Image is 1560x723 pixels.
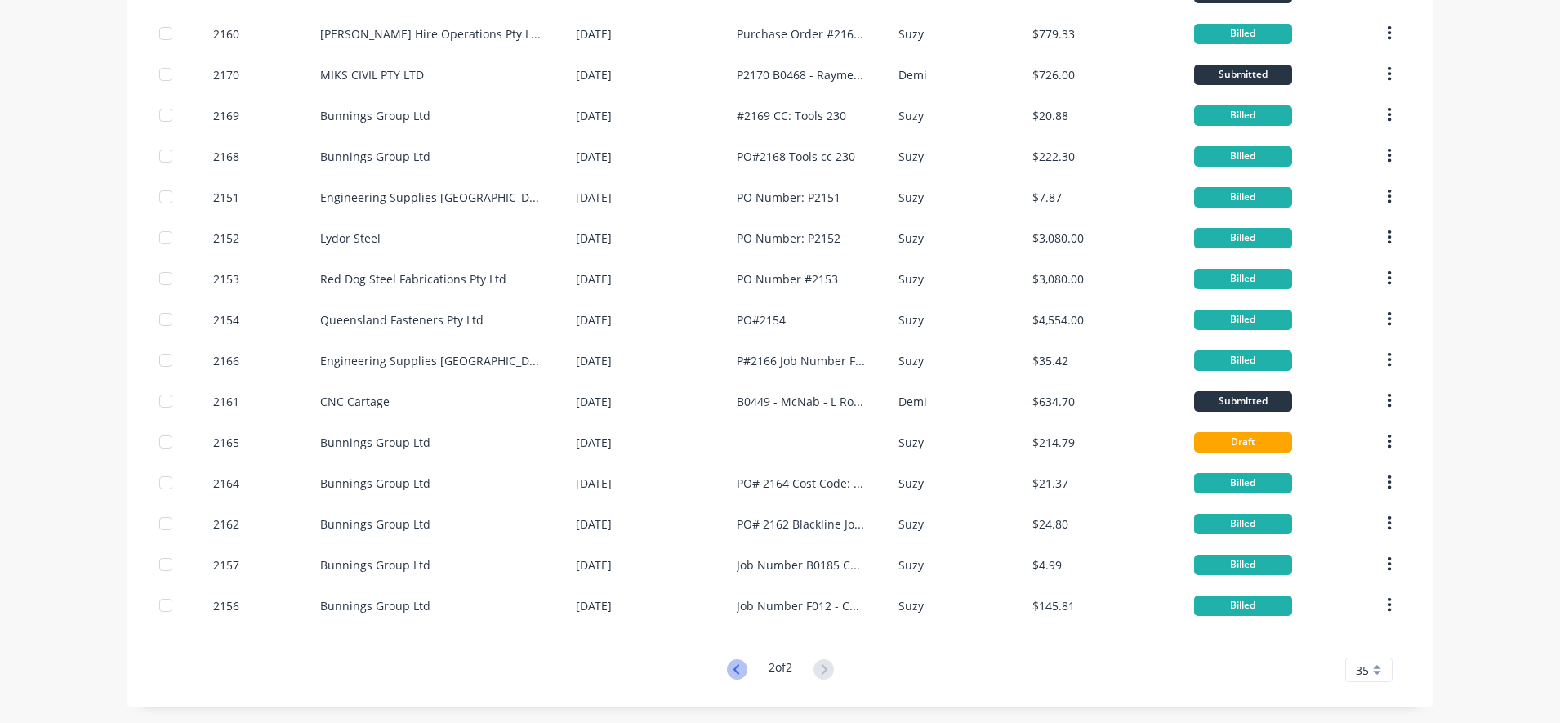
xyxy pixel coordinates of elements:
div: $145.81 [1032,597,1075,614]
div: Engineering Supplies [GEOGRAPHIC_DATA] [320,189,543,206]
div: Suzy [898,597,924,614]
div: [DATE] [576,597,612,614]
div: B0449 - McNab - L Roof Trusses - Stack 10B [737,393,865,410]
div: 2156 [213,597,239,614]
div: PO# 2164 Cost Code: Tools [737,475,865,492]
div: Suzy [898,434,924,451]
div: $634.70 [1032,393,1075,410]
div: 2168 [213,148,239,165]
div: Suzy [898,25,924,42]
div: $222.30 [1032,148,1075,165]
div: PO Number: P2152 [737,230,840,247]
div: Bunnings Group Ltd [320,515,430,533]
div: [DATE] [576,475,612,492]
div: Billed [1194,187,1292,208]
div: $4,554.00 [1032,311,1084,328]
div: $3,080.00 [1032,230,1084,247]
div: 2164 [213,475,239,492]
div: Suzy [898,148,924,165]
div: [DATE] [576,311,612,328]
div: Suzy [898,556,924,573]
div: Billed [1194,310,1292,330]
div: $726.00 [1032,66,1075,83]
div: 2 of 2 [769,658,792,682]
div: Suzy [898,311,924,328]
div: [DATE] [576,393,612,410]
div: PO Number: P2151 [737,189,840,206]
div: Billed [1194,350,1292,371]
div: $35.42 [1032,352,1068,369]
div: Submitted [1194,391,1292,412]
div: MIKS CIVIL PTY LTD [320,66,424,83]
div: Bunnings Group Ltd [320,475,430,492]
div: Suzy [898,475,924,492]
div: Bunnings Group Ltd [320,434,430,451]
div: Queensland Fasteners Pty Ltd [320,311,484,328]
div: [PERSON_NAME] Hire Operations Pty Limited [320,25,543,42]
div: $20.88 [1032,107,1068,124]
div: [DATE] [576,352,612,369]
div: Submitted [1194,65,1292,85]
div: Bunnings Group Ltd [320,556,430,573]
div: Purchase Order #2160 Blackline [PERSON_NAME] Number: B0334 [737,25,865,42]
div: [DATE] [576,434,612,451]
div: Suzy [898,230,924,247]
div: 2166 [213,352,239,369]
div: 2169 [213,107,239,124]
div: [DATE] [576,270,612,288]
div: P#2166 Job Number F014 [737,352,865,369]
div: Bunnings Group Ltd [320,107,430,124]
div: $21.37 [1032,475,1068,492]
div: Suzy [898,189,924,206]
div: [DATE] [576,189,612,206]
div: 2151 [213,189,239,206]
div: PO Number #2153 [737,270,838,288]
div: Billed [1194,555,1292,575]
div: Billed [1194,596,1292,616]
div: 2153 [213,270,239,288]
div: #2169 CC: Tools 230 [737,107,846,124]
div: $7.87 [1032,189,1062,206]
div: $4.99 [1032,556,1062,573]
div: 2161 [213,393,239,410]
div: $3,080.00 [1032,270,1084,288]
div: Billed [1194,473,1292,493]
div: Billed [1194,269,1292,289]
div: [DATE] [576,25,612,42]
div: PO#2154 [737,311,786,328]
div: Lydor Steel [320,230,381,247]
div: $779.33 [1032,25,1075,42]
div: Engineering Supplies [GEOGRAPHIC_DATA] [320,352,543,369]
div: [DATE] [576,515,612,533]
div: Suzy [898,107,924,124]
div: Billed [1194,228,1292,248]
div: Suzy [898,352,924,369]
span: 35 [1356,662,1369,679]
div: Job Number F012 - CC 302 [737,597,865,614]
div: 2165 [213,434,239,451]
div: Bunnings Group Ltd [320,148,430,165]
div: Billed [1194,105,1292,126]
div: Red Dog Steel Fabrications Pty Ltd [320,270,506,288]
div: PO# 2162 Blackline Job # F012 [737,515,865,533]
div: CNC Cartage [320,393,390,410]
div: Billed [1194,146,1292,167]
div: 2157 [213,556,239,573]
div: Billed [1194,514,1292,534]
div: [DATE] [576,148,612,165]
div: Billed [1194,24,1292,44]
div: Bunnings Group Ltd [320,597,430,614]
div: $214.79 [1032,434,1075,451]
div: [DATE] [576,230,612,247]
div: 2160 [213,25,239,42]
div: [DATE] [576,556,612,573]
div: 2170 [213,66,239,83]
div: Job Number B0185 CC 302 [737,556,865,573]
div: 2162 [213,515,239,533]
div: PO#2168 Tools cc 230 [737,148,855,165]
div: P2170 B0468 - Raymess - Ceiling Battens B0465 - [PERSON_NAME] Builders - Trusses [737,66,865,83]
div: [DATE] [576,66,612,83]
div: [DATE] [576,107,612,124]
div: 2154 [213,311,239,328]
div: Suzy [898,270,924,288]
